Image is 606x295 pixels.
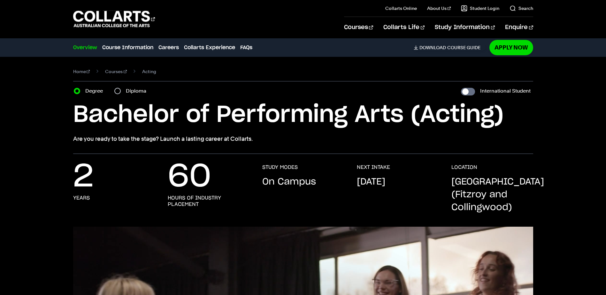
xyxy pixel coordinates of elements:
a: Search [510,5,533,11]
h3: hours of industry placement [168,195,249,208]
a: Careers [158,44,179,51]
a: Course Information [102,44,153,51]
p: [DATE] [357,176,385,188]
p: 2 [73,164,94,190]
a: Study Information [435,17,495,38]
div: Go to homepage [73,10,155,28]
label: Diploma [126,87,150,95]
p: Are you ready to take the stage? Launch a lasting career at Collarts. [73,134,533,143]
a: Collarts Experience [184,44,235,51]
a: Home [73,67,90,76]
p: [GEOGRAPHIC_DATA] (Fitzroy and Collingwood) [451,176,544,214]
label: Degree [85,87,107,95]
span: Acting [142,67,156,76]
a: Courses [105,67,127,76]
a: Overview [73,44,97,51]
a: Apply Now [489,40,533,55]
label: International Student [480,87,531,95]
a: Student Login [461,5,499,11]
h3: NEXT INTAKE [357,164,390,170]
a: Enquire [505,17,533,38]
a: Collarts Life [383,17,425,38]
span: Download [419,45,446,50]
p: On Campus [262,176,316,188]
h3: years [73,195,90,201]
a: About Us [427,5,451,11]
p: 60 [168,164,211,190]
a: DownloadCourse Guide [414,45,486,50]
a: FAQs [240,44,252,51]
a: Courses [344,17,373,38]
h3: STUDY MODES [262,164,298,170]
a: Collarts Online [385,5,417,11]
h1: Bachelor of Performing Arts (Acting) [73,101,533,129]
h3: LOCATION [451,164,477,170]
